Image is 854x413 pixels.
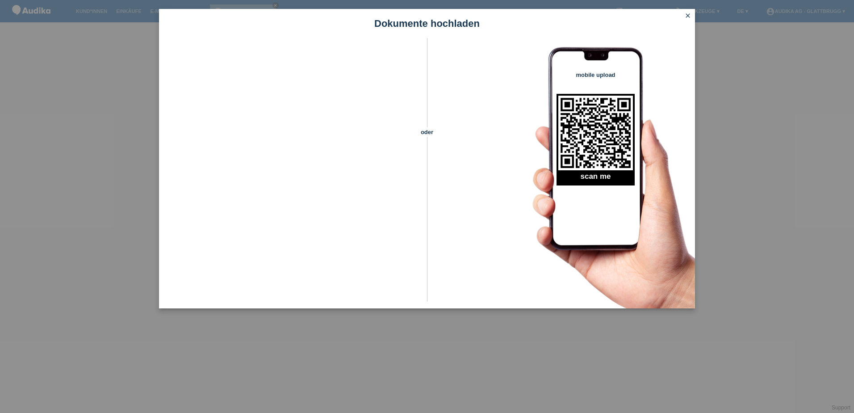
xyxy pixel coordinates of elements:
[159,18,695,29] h1: Dokumente hochladen
[557,172,635,185] h2: scan me
[557,72,635,78] h4: mobile upload
[682,11,694,21] a: close
[411,127,443,137] span: oder
[684,12,691,19] i: close
[172,60,411,284] iframe: Upload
